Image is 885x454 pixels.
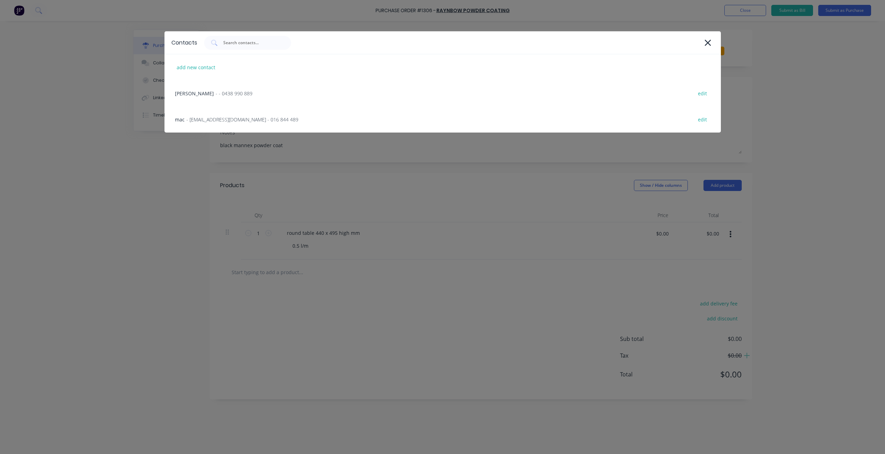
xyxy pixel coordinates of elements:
div: [PERSON_NAME] [164,80,721,106]
div: edit [694,114,710,125]
span: - [EMAIL_ADDRESS][DOMAIN_NAME] - 016 844 489 [186,116,298,123]
div: edit [694,88,710,99]
input: Search contacts... [223,39,280,46]
div: mac [164,106,721,133]
span: - - 0438 990 889 [216,90,252,97]
div: add new contact [173,62,219,73]
div: Contacts [171,39,197,47]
